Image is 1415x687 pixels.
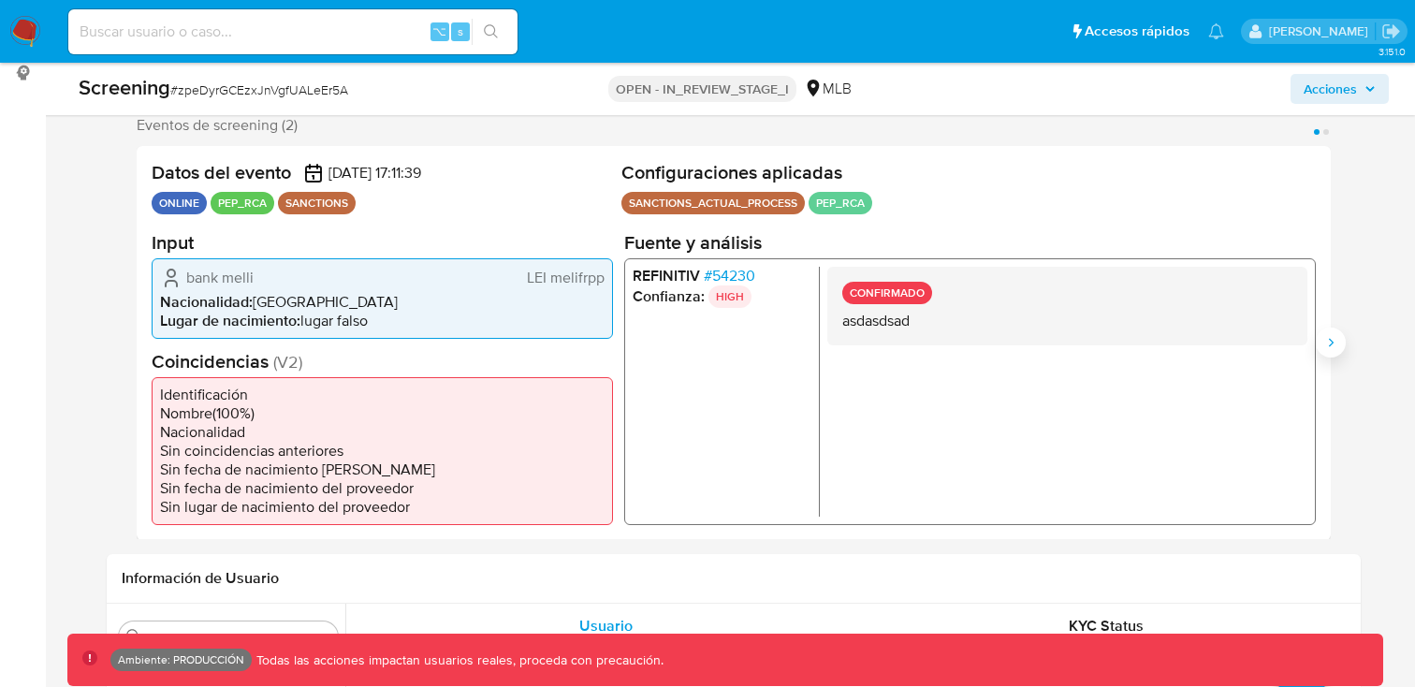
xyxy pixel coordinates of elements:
[126,629,141,644] button: Buscar
[145,629,330,646] input: Buscar
[1269,22,1375,40] p: natalia.maison@mercadolibre.com
[472,19,510,45] button: search-icon
[252,651,664,669] p: Todas las acciones impactan usuarios reales, proceda con precaución.
[608,76,796,102] p: OPEN - IN_REVIEW_STAGE_I
[1069,615,1144,636] span: KYC Status
[1381,22,1401,41] a: Sair
[1085,22,1189,41] span: Accesos rápidos
[804,79,852,99] div: MLB
[432,22,446,40] span: ⌥
[1208,23,1224,39] a: Notificações
[579,615,633,636] span: Usuario
[68,20,518,44] input: Buscar usuario o caso...
[1379,44,1406,59] span: 3.151.0
[79,72,170,102] b: Screening
[1291,74,1389,104] button: Acciones
[1304,74,1357,104] span: Acciones
[118,656,244,664] p: Ambiente: PRODUCCIÓN
[122,569,279,588] h1: Información de Usuario
[170,80,348,99] span: # zpeDyrGCEzxJnVgfUALeEr5A
[458,22,463,40] span: s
